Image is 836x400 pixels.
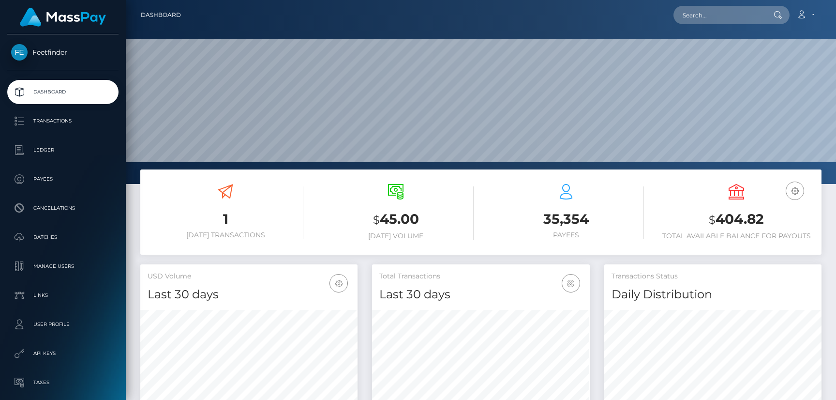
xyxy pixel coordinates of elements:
[11,201,115,215] p: Cancellations
[141,5,181,25] a: Dashboard
[7,196,119,220] a: Cancellations
[7,341,119,366] a: API Keys
[7,225,119,249] a: Batches
[7,138,119,162] a: Ledger
[148,272,350,281] h5: USD Volume
[148,286,350,303] h4: Last 30 days
[658,232,814,240] h6: Total Available Balance for Payouts
[7,167,119,191] a: Payees
[658,210,814,230] h3: 404.82
[11,288,115,303] p: Links
[373,213,380,227] small: $
[20,8,106,27] img: MassPay Logo
[488,231,644,239] h6: Payees
[488,210,644,229] h3: 35,354
[612,286,814,303] h4: Daily Distribution
[11,317,115,332] p: User Profile
[7,370,119,395] a: Taxes
[612,272,814,281] h5: Transactions Status
[379,272,582,281] h5: Total Transactions
[709,213,716,227] small: $
[148,210,303,229] h3: 1
[11,172,115,186] p: Payees
[7,109,119,133] a: Transactions
[7,80,119,104] a: Dashboard
[379,286,582,303] h4: Last 30 days
[7,312,119,337] a: User Profile
[11,346,115,361] p: API Keys
[11,230,115,245] p: Batches
[11,143,115,157] p: Ledger
[11,259,115,274] p: Manage Users
[7,48,119,57] span: Feetfinder
[11,375,115,390] p: Taxes
[11,114,115,128] p: Transactions
[7,254,119,278] a: Manage Users
[7,283,119,308] a: Links
[318,232,474,240] h6: [DATE] Volume
[11,85,115,99] p: Dashboard
[11,44,28,61] img: Feetfinder
[148,231,303,239] h6: [DATE] Transactions
[318,210,474,230] h3: 45.00
[673,6,764,24] input: Search...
